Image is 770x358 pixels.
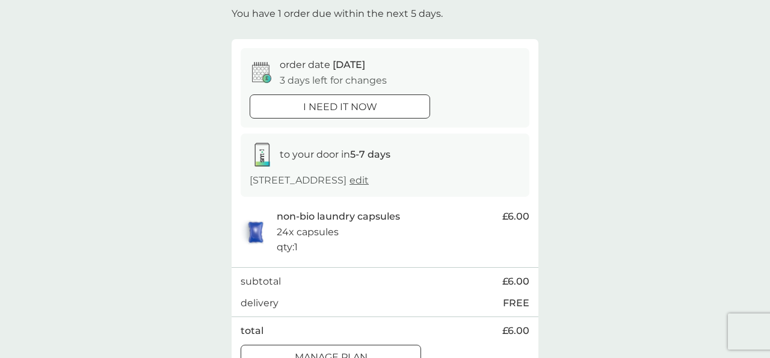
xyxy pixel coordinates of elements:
[502,209,529,224] span: £6.00
[502,323,529,339] span: £6.00
[277,224,339,240] p: 24x capsules
[350,149,390,160] strong: 5-7 days
[277,239,298,255] p: qty : 1
[250,173,369,188] p: [STREET_ADDRESS]
[503,295,529,311] p: FREE
[250,94,430,119] button: i need it now
[502,274,529,289] span: £6.00
[241,274,281,289] p: subtotal
[350,174,369,186] a: edit
[280,149,390,160] span: to your door in
[280,73,387,88] p: 3 days left for changes
[280,57,365,73] p: order date
[232,6,443,22] p: You have 1 order due within the next 5 days.
[277,209,400,224] p: non-bio laundry capsules
[303,99,377,115] p: i need it now
[241,323,263,339] p: total
[333,59,365,70] span: [DATE]
[241,295,279,311] p: delivery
